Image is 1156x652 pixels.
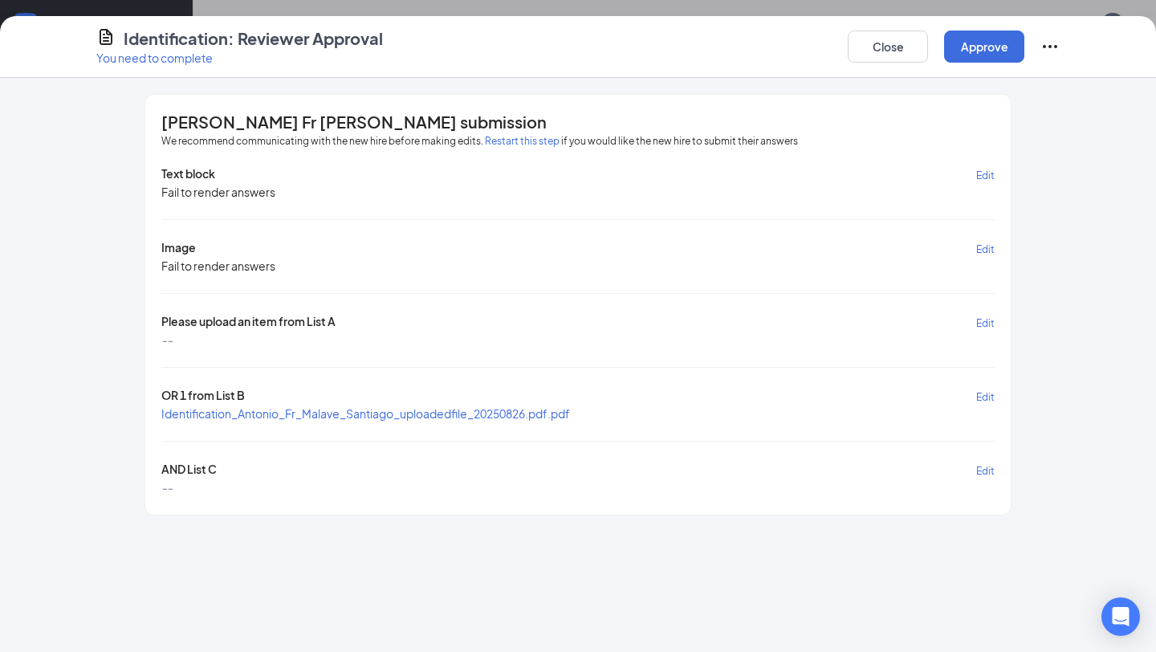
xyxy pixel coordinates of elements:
[976,169,995,181] span: Edit
[161,313,336,332] span: Please upload an item from List A
[1040,37,1060,56] svg: Ellipses
[848,31,928,63] button: Close
[976,387,995,405] button: Edit
[976,317,995,329] span: Edit
[124,27,383,50] h4: Identification: Reviewer Approval
[161,133,798,149] span: We recommend communicating with the new hire before making edits. if you would like the new hire ...
[976,165,995,184] button: Edit
[161,258,275,274] div: Fail to render answers
[161,114,547,130] span: [PERSON_NAME] Fr [PERSON_NAME] submission
[944,31,1024,63] button: Approve
[976,391,995,403] span: Edit
[161,461,217,479] span: AND List C
[976,465,995,477] span: Edit
[161,184,275,200] div: Fail to render answers
[976,313,995,332] button: Edit
[976,243,995,255] span: Edit
[976,239,995,258] button: Edit
[1101,597,1140,636] div: Open Intercom Messenger
[161,406,570,421] a: Identification_Antonio_Fr_Malave_Santiago_uploadedfile_20250826.pdf.pdf
[96,27,116,47] svg: CustomFormIcon
[161,479,173,495] span: --
[161,332,173,348] span: --
[161,239,196,258] span: Image
[161,387,245,405] span: OR 1 from List B
[96,50,383,66] p: You need to complete
[485,133,560,149] button: Restart this step
[976,461,995,479] button: Edit
[161,165,215,184] span: Text block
